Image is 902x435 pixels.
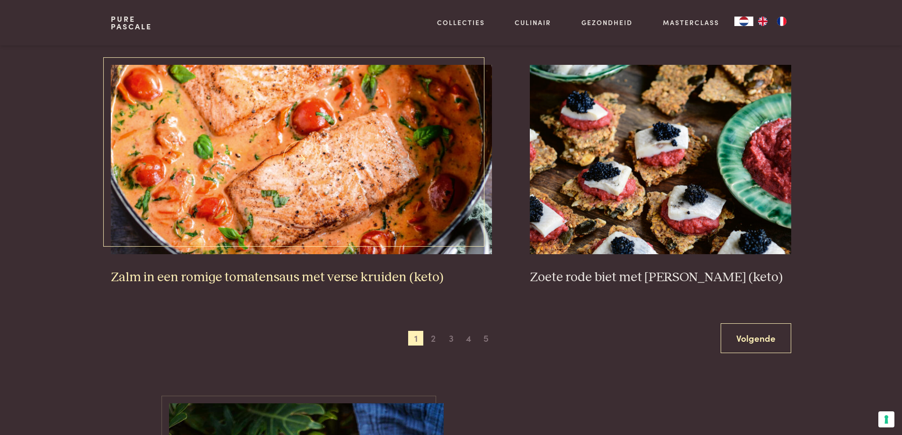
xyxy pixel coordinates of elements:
[734,17,753,26] div: Language
[734,17,791,26] aside: Language selected: Nederlands
[734,17,753,26] a: NL
[111,15,152,30] a: PurePascale
[111,65,492,254] img: Zalm in een romige tomatensaus met verse kruiden (keto)
[479,331,494,346] span: 5
[426,331,441,346] span: 2
[515,18,551,27] a: Culinair
[530,65,791,254] img: Zoete rode biet met zure haring (keto)
[772,17,791,26] a: FR
[581,18,633,27] a: Gezondheid
[721,323,791,353] a: Volgende
[530,269,791,286] h3: Zoete rode biet met [PERSON_NAME] (keto)
[753,17,772,26] a: EN
[408,331,423,346] span: 1
[111,65,492,285] a: Zalm in een romige tomatensaus met verse kruiden (keto) Zalm in een romige tomatensaus met verse ...
[530,65,791,285] a: Zoete rode biet met zure haring (keto) Zoete rode biet met [PERSON_NAME] (keto)
[437,18,485,27] a: Collecties
[878,411,894,427] button: Uw voorkeuren voor toestemming voor trackingtechnologieën
[663,18,719,27] a: Masterclass
[753,17,791,26] ul: Language list
[111,269,492,286] h3: Zalm in een romige tomatensaus met verse kruiden (keto)
[461,331,476,346] span: 4
[444,331,459,346] span: 3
